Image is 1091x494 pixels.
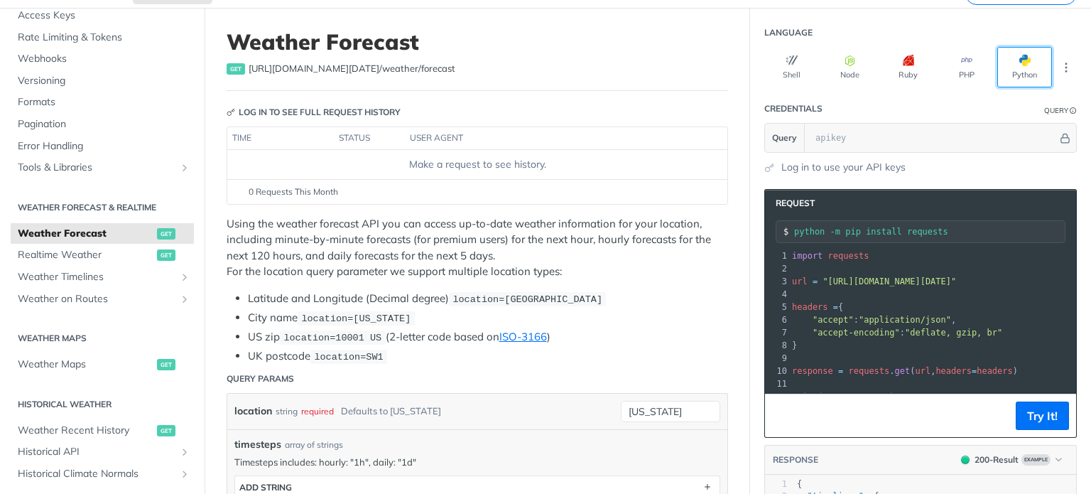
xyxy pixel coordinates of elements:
[794,227,1065,237] input: Request instructions
[765,352,789,365] div: 9
[828,251,869,261] span: requests
[452,294,602,305] span: location=[GEOGRAPHIC_DATA]
[227,216,728,280] p: Using the weather forecast API you can access up-to-date weather information for your location, i...
[233,157,722,172] div: Make a request to see history.
[11,267,194,288] a: Weather TimelinesShow subpages for Weather Timelines
[234,456,720,468] p: Timesteps includes: hourly: "1h", daily: "1d"
[405,127,699,150] th: user agent
[157,425,175,436] span: get
[935,366,972,376] span: headers
[797,479,802,489] span: {
[1055,57,1077,78] button: More Languages
[18,270,175,284] span: Weather Timelines
[765,390,789,403] div: 12
[18,227,153,241] span: Weather Forecast
[769,197,815,210] span: Request
[765,301,789,313] div: 5
[792,366,1018,376] span: . ( , )
[11,398,194,411] h2: Historical Weather
[227,29,728,55] h1: Weather Forecast
[859,315,951,325] span: "application/json"
[18,74,190,88] span: Versioning
[18,445,175,459] span: Historical API
[1044,105,1077,116] div: QueryInformation
[1021,454,1051,466] span: Example
[765,288,789,301] div: 4
[283,333,381,343] span: location=10001 US
[11,5,194,26] a: Access Keys
[765,275,789,288] div: 3
[11,354,194,375] a: Weather Mapsget
[11,136,194,157] a: Error Handling
[227,106,401,119] div: Log in to see full request history
[765,339,789,352] div: 8
[977,366,1013,376] span: headers
[823,47,877,87] button: Node
[276,401,298,421] div: string
[11,463,194,485] a: Historical Climate NormalsShow subpages for Historical Climate Normals
[248,329,728,345] li: US zip (2-letter code based on )
[765,249,789,262] div: 1
[792,366,833,376] span: response
[838,366,843,376] span: =
[11,420,194,441] a: Weather Recent Historyget
[18,9,190,23] span: Access Keys
[179,446,190,458] button: Show subpages for Historical API
[11,223,194,245] a: Weather Forecastget
[765,365,789,377] div: 10
[772,405,792,426] button: Copy to clipboard
[157,359,175,370] span: get
[813,276,818,286] span: =
[764,47,819,87] button: Shell
[341,401,441,421] div: Defaults to [US_STATE]
[849,366,890,376] span: requests
[772,131,797,144] span: Query
[157,249,175,261] span: get
[1058,131,1073,145] button: Hide
[765,326,789,339] div: 7
[765,262,789,275] div: 2
[11,201,194,214] h2: Weather Forecast & realtime
[11,245,194,266] a: Realtime Weatherget
[972,366,977,376] span: =
[808,124,1058,152] input: apikey
[792,315,956,325] span: : ,
[813,328,900,338] span: "accept-encoding"
[11,157,194,178] a: Tools & LibrariesShow subpages for Tools & Libraries
[249,186,338,198] span: 0 Requests This Month
[11,114,194,135] a: Pagination
[792,340,797,350] span: }
[179,294,190,305] button: Show subpages for Weather on Routes
[18,117,190,131] span: Pagination
[234,401,272,421] label: location
[915,366,930,376] span: url
[1044,105,1068,116] div: Query
[765,124,805,152] button: Query
[792,302,843,312] span: {
[895,366,911,376] span: get
[961,456,970,464] span: 200
[792,251,823,261] span: import
[301,313,411,324] span: location=[US_STATE]
[772,453,819,467] button: RESPONSE
[18,248,153,262] span: Realtime Weather
[792,302,828,312] span: headers
[334,127,405,150] th: status
[833,302,838,312] span: =
[11,92,194,113] a: Formats
[227,372,294,385] div: Query Params
[249,62,455,76] span: https://api.tomorrow.io/v4/weather/forecast
[1060,61,1073,74] svg: More ellipsis
[227,108,235,117] svg: Key
[11,332,194,345] h2: Weather Maps
[11,70,194,92] a: Versioning
[954,453,1069,467] button: 200200-ResultExample
[18,95,190,109] span: Formats
[18,31,190,45] span: Rate Limiting & Tokens
[11,441,194,463] a: Historical APIShow subpages for Historical API
[179,162,190,173] button: Show subpages for Tools & Libraries
[11,289,194,310] a: Weather on RoutesShow subpages for Weather on Routes
[18,292,175,306] span: Weather on Routes
[881,47,935,87] button: Ruby
[248,291,728,307] li: Latitude and Longitude (Decimal degree)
